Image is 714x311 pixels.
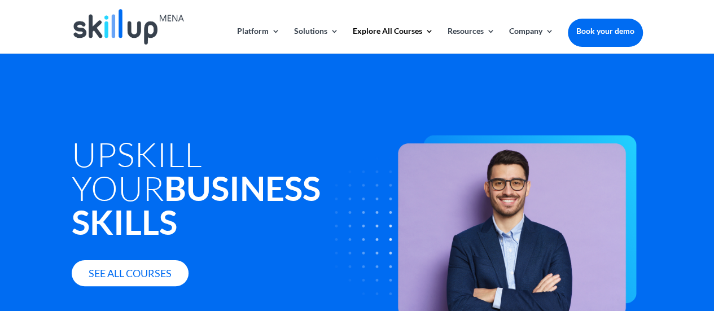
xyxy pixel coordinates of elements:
strong: Business Skills [72,168,321,242]
a: Company [509,27,554,54]
a: Resources [448,27,495,54]
iframe: Chat Widget [526,189,714,311]
img: Skillup Mena [73,9,184,45]
a: Explore All Courses [353,27,433,54]
a: See all courses [72,260,189,287]
h1: Upskill Your [72,137,402,244]
a: Solutions [294,27,339,54]
a: Platform [237,27,280,54]
a: Book your demo [568,19,643,43]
